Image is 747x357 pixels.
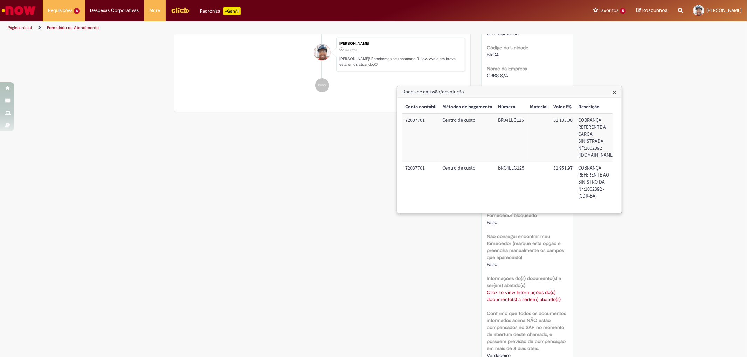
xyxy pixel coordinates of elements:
[527,114,551,162] td: Material:
[440,162,495,202] td: Métodos de pagamento: Centro de custo
[47,25,99,30] a: Formulário de Atendimento
[487,65,527,72] b: Nome da Empresa
[487,310,566,351] b: Confirmo que todos os documentos informados acima NÃO estão compensados no SAP no momento de aber...
[527,101,551,114] th: Material
[613,88,616,96] button: Close
[551,101,575,114] th: Valor R$
[397,86,621,98] h3: Dados de emissão/devolução
[551,114,575,162] td: Valor R$: 51.133,00
[487,30,519,37] span: CDR Camacari
[551,162,575,202] td: Valor R$: 31.951,97
[90,7,139,14] span: Despesas Corporativas
[487,219,497,226] span: Falso
[8,25,32,30] a: Página inicial
[487,51,499,58] span: BRC4
[599,7,618,14] span: Favoritos
[487,212,537,219] b: Fornecedor bloqueado
[440,101,495,114] th: Métodos de pagamento
[527,162,551,202] td: Material:
[575,114,618,162] td: Descrição: COBRANÇA REFERENTE A CARGA SINISTRADA, NF:1002392 (F.CM)
[613,87,616,97] span: ×
[495,162,527,202] td: Número: BRC4LLG125
[495,114,527,162] td: Número: BR04LLG125
[575,101,618,114] th: Descrição
[642,7,668,14] span: Rascunhos
[339,56,461,67] p: [PERSON_NAME]! Recebemos seu chamado R13527295 e em breve estaremos atuando.
[171,5,190,15] img: click_logo_yellow_360x200.png
[345,48,357,52] span: 19d atrás
[487,275,561,288] b: Informações do(s) documento(s) a ser(em) abatido(s)
[223,7,241,15] p: +GenAi
[487,289,561,302] a: Click to view Informações do(s) documento(s) a ser(em) abatido(s)
[5,21,493,34] ul: Trilhas de página
[706,7,742,13] span: [PERSON_NAME]
[487,72,508,79] span: CRBS S/A
[200,7,241,15] div: Padroniza
[402,114,440,162] td: Conta contábil: 72037701
[487,233,564,260] b: Não consegui encontrar meu fornecedor (marque esta opção e preencha manualmente os campos que apa...
[339,42,461,46] div: [PERSON_NAME]
[1,3,37,17] img: ServiceNow
[150,7,160,14] span: More
[487,261,497,267] span: Falso
[402,101,440,114] th: Conta contábil
[397,86,622,213] div: Dados de emissão/devolução
[74,8,80,14] span: 8
[180,38,465,71] li: Diego Dos Santos Pinheiro Silva
[48,7,72,14] span: Requisições
[495,101,527,114] th: Número
[402,162,440,202] td: Conta contábil: 72037701
[636,7,668,14] a: Rascunhos
[487,44,528,51] b: Código da Unidade
[314,44,330,60] div: Diego Dos Santos Pinheiro Silva
[575,162,618,202] td: Descrição: COBRANÇA REFERENTE AO SINISTRO DA NF:1002392 - (CDR-BA)
[440,114,495,162] td: Métodos de pagamento: Centro de custo
[620,8,626,14] span: 5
